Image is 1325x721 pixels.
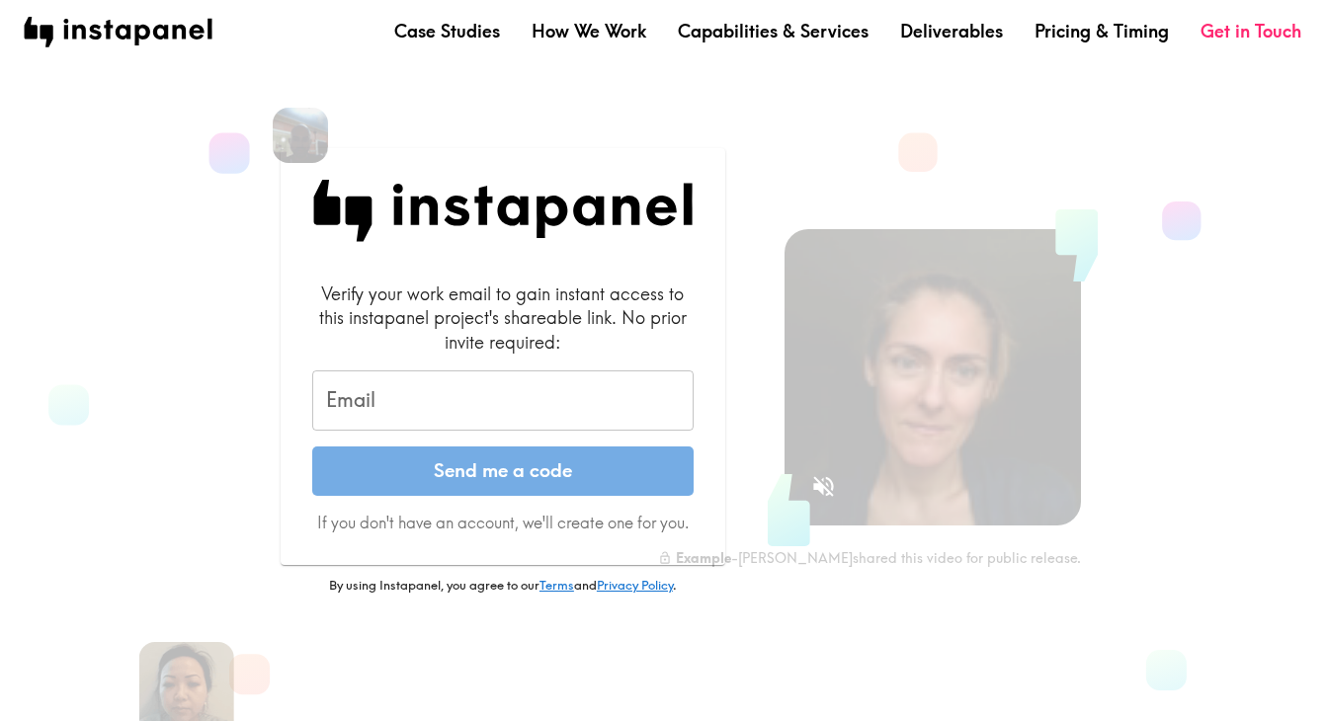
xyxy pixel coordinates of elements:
img: Ari [273,108,328,163]
a: Pricing & Timing [1035,19,1169,43]
a: Capabilities & Services [678,19,869,43]
div: - [PERSON_NAME] shared this video for public release. [658,549,1081,567]
img: Instapanel [312,180,694,242]
p: By using Instapanel, you agree to our and . [281,577,725,595]
a: Case Studies [394,19,500,43]
a: Terms [539,577,574,593]
a: Get in Touch [1201,19,1301,43]
img: instapanel [24,17,212,47]
b: Example [676,549,731,567]
a: Privacy Policy [597,577,673,593]
button: Send me a code [312,446,694,496]
button: Sound is off [802,465,845,508]
a: Deliverables [900,19,1003,43]
p: If you don't have an account, we'll create one for you. [312,512,694,533]
a: How We Work [532,19,646,43]
div: Verify your work email to gain instant access to this instapanel project's shareable link. No pri... [312,281,694,355]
